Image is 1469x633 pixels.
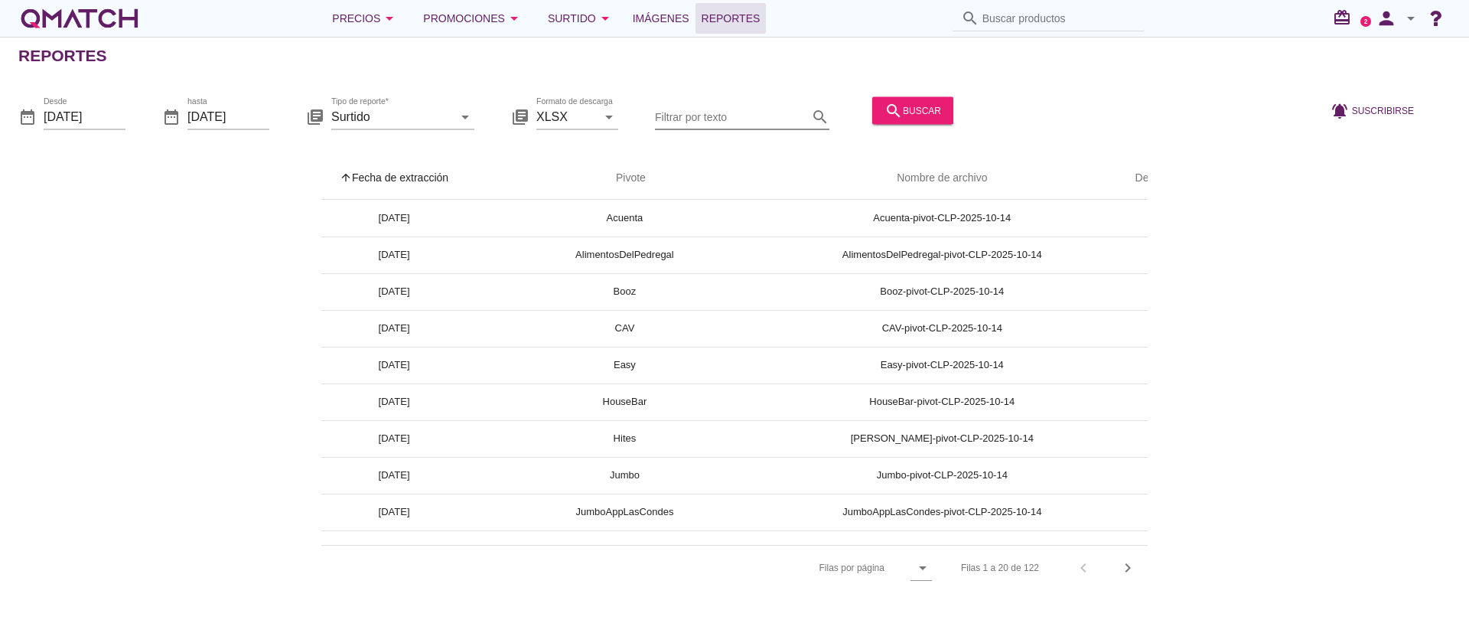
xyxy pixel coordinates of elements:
text: 2 [1364,18,1368,24]
i: date_range [18,107,37,126]
div: Promociones [423,9,523,28]
td: Jumbo [467,457,783,494]
i: library_books [306,107,324,126]
td: [DATE] [321,347,467,383]
td: HouseBar-pivot-CLP-2025-10-14 [783,383,1102,420]
button: Next page [1114,554,1142,582]
input: Formato de descarga [536,104,597,129]
i: notifications_active [1331,101,1352,119]
td: AlimentosDelPedregal-pivot-CLP-2025-10-14 [783,237,1102,273]
i: arrow_drop_down [914,559,932,577]
input: Filtrar por texto [655,104,808,129]
i: arrow_drop_down [380,9,399,28]
i: arrow_drop_down [1402,9,1420,28]
td: Acuenta-pivot-CLP-2025-10-14 [783,200,1102,237]
td: [DATE] [321,383,467,420]
a: Reportes [695,3,767,34]
div: Filas por página [666,546,932,590]
td: Easy [467,347,783,383]
i: date_range [162,107,181,126]
button: Promociones [411,3,536,34]
input: Buscar productos [982,6,1135,31]
td: CAV-pivot-CLP-2025-10-14 [783,310,1102,347]
i: search [961,9,979,28]
td: Easy-pivot-CLP-2025-10-14 [783,347,1102,383]
td: [DATE] [321,237,467,273]
td: [DATE] [321,530,467,567]
td: Booz [467,273,783,310]
button: Precios [320,3,411,34]
i: arrow_drop_down [505,9,523,28]
span: Imágenes [633,9,689,28]
td: CAV [467,310,783,347]
div: buscar [884,101,941,119]
td: Acuenta [467,200,783,237]
input: hasta [187,104,269,129]
td: [DATE] [321,494,467,530]
h2: Reportes [18,44,107,68]
a: white-qmatch-logo [18,3,141,34]
i: search [811,107,829,126]
td: [DATE] [321,200,467,237]
span: Reportes [702,9,761,28]
button: Surtido [536,3,627,34]
i: arrow_drop_down [600,107,618,126]
th: Pivote: Not sorted. Activate to sort ascending. [467,157,783,200]
td: LaBarra-pivot-CLP-2025-10-14 [783,530,1102,567]
td: Booz-pivot-CLP-2025-10-14 [783,273,1102,310]
input: Tipo de reporte* [331,104,453,129]
td: [DATE] [321,420,467,457]
td: [DATE] [321,457,467,494]
td: JumboAppLasCondes [467,494,783,530]
td: [DATE] [321,310,467,347]
td: Jumbo-pivot-CLP-2025-10-14 [783,457,1102,494]
th: Descargar: Not sorted. [1102,157,1218,200]
i: chevron_right [1119,559,1137,577]
span: Suscribirse [1352,103,1414,117]
th: Nombre de archivo: Not sorted. [783,157,1102,200]
a: 2 [1360,16,1371,27]
i: arrow_upward [340,171,352,184]
th: Fecha de extracción: Sorted ascending. Activate to sort descending. [321,157,467,200]
i: redeem [1333,8,1357,27]
button: buscar [872,96,953,124]
i: library_books [511,107,529,126]
td: [PERSON_NAME]-pivot-CLP-2025-10-14 [783,420,1102,457]
td: LaBarra [467,530,783,567]
i: arrow_drop_down [596,9,614,28]
a: Imágenes [627,3,695,34]
td: HouseBar [467,383,783,420]
td: Hites [467,420,783,457]
div: Precios [332,9,399,28]
i: arrow_drop_down [456,107,474,126]
div: Filas 1 a 20 de 122 [961,561,1039,575]
td: [DATE] [321,273,467,310]
td: AlimentosDelPedregal [467,237,783,273]
i: search [884,101,903,119]
i: person [1371,8,1402,29]
input: Desde [44,104,125,129]
td: JumboAppLasCondes-pivot-CLP-2025-10-14 [783,494,1102,530]
button: Suscribirse [1318,96,1426,124]
div: Surtido [548,9,614,28]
